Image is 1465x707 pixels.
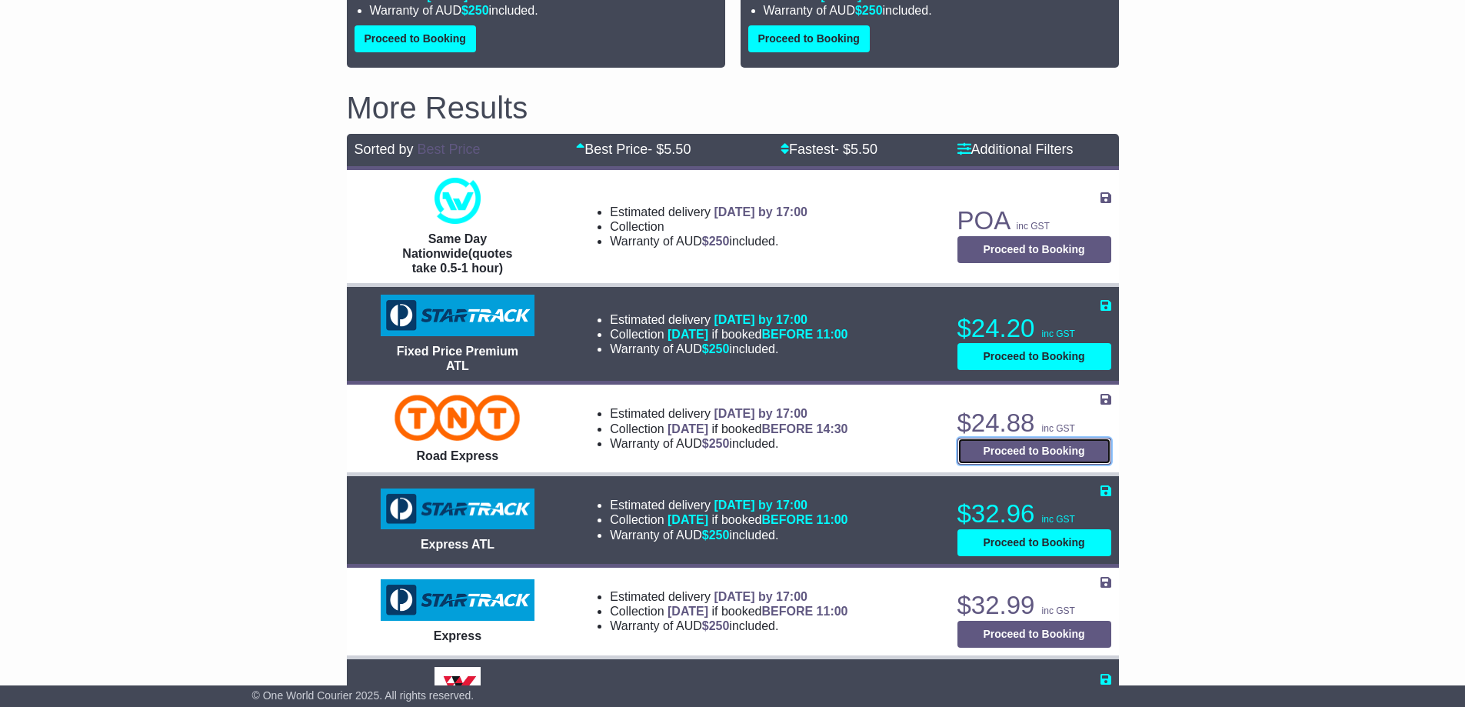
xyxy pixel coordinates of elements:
[855,4,883,17] span: $
[370,3,718,18] li: Warranty of AUD included.
[1042,605,1075,616] span: inc GST
[668,328,708,341] span: [DATE]
[395,395,520,441] img: TNT Domestic: Road Express
[761,422,813,435] span: BEFORE
[610,219,807,234] li: Collection
[381,489,534,530] img: StarTrack: Express ATL
[434,629,481,642] span: Express
[610,327,847,342] li: Collection
[610,512,847,527] li: Collection
[418,142,481,157] a: Best Price
[957,590,1111,621] p: $32.99
[435,178,481,224] img: One World Courier: Same Day Nationwide(quotes take 0.5-1 hour)
[817,422,848,435] span: 14:30
[957,408,1111,439] p: $24.88
[381,579,534,621] img: StarTrack: Express
[817,605,848,618] span: 11:00
[957,205,1111,236] p: POA
[702,235,730,248] span: $
[417,449,499,462] span: Road Express
[761,605,813,618] span: BEFORE
[397,345,518,372] span: Fixed Price Premium ATL
[781,142,877,157] a: Fastest- $5.50
[714,407,807,420] span: [DATE] by 17:00
[668,328,847,341] span: if booked
[610,422,847,436] li: Collection
[957,499,1111,529] p: $32.96
[610,436,847,451] li: Warranty of AUD included.
[576,142,691,157] a: Best Price- $5.50
[709,619,730,632] span: 250
[761,328,813,341] span: BEFORE
[957,529,1111,556] button: Proceed to Booking
[957,236,1111,263] button: Proceed to Booking
[957,142,1074,157] a: Additional Filters
[381,295,534,336] img: StarTrack: Fixed Price Premium ATL
[648,142,691,157] span: - $
[702,437,730,450] span: $
[421,538,494,551] span: Express ATL
[668,605,708,618] span: [DATE]
[817,513,848,526] span: 11:00
[468,4,489,17] span: 250
[668,605,847,618] span: if booked
[761,513,813,526] span: BEFORE
[957,621,1111,648] button: Proceed to Booking
[668,422,847,435] span: if booked
[1042,328,1075,339] span: inc GST
[709,235,730,248] span: 250
[664,142,691,157] span: 5.50
[355,142,414,157] span: Sorted by
[817,328,848,341] span: 11:00
[1017,221,1050,232] span: inc GST
[862,4,883,17] span: 250
[668,422,708,435] span: [DATE]
[702,529,730,542] span: $
[610,498,847,512] li: Estimated delivery
[702,342,730,355] span: $
[610,406,847,421] li: Estimated delivery
[709,529,730,542] span: 250
[764,3,1111,18] li: Warranty of AUD included.
[957,438,1111,465] button: Proceed to Booking
[714,590,807,603] span: [DATE] by 17:00
[1042,423,1075,434] span: inc GST
[461,4,489,17] span: $
[402,232,512,275] span: Same Day Nationwide(quotes take 0.5-1 hour)
[610,604,847,619] li: Collection
[668,513,847,526] span: if booked
[709,342,730,355] span: 250
[347,91,1119,125] h2: More Results
[610,528,847,542] li: Warranty of AUD included.
[668,513,708,526] span: [DATE]
[834,142,877,157] span: - $
[610,234,807,248] li: Warranty of AUD included.
[610,205,807,219] li: Estimated delivery
[709,437,730,450] span: 250
[355,25,476,52] button: Proceed to Booking
[610,619,847,633] li: Warranty of AUD included.
[851,142,877,157] span: 5.50
[957,343,1111,370] button: Proceed to Booking
[610,312,847,327] li: Estimated delivery
[748,25,870,52] button: Proceed to Booking
[957,313,1111,344] p: $24.20
[1042,514,1075,525] span: inc GST
[610,589,847,604] li: Estimated delivery
[702,619,730,632] span: $
[252,689,474,702] span: © One World Courier 2025. All rights reserved.
[714,499,807,512] span: [DATE] by 17:00
[714,205,807,218] span: [DATE] by 17:00
[610,342,847,356] li: Warranty of AUD included.
[714,313,807,326] span: [DATE] by 17:00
